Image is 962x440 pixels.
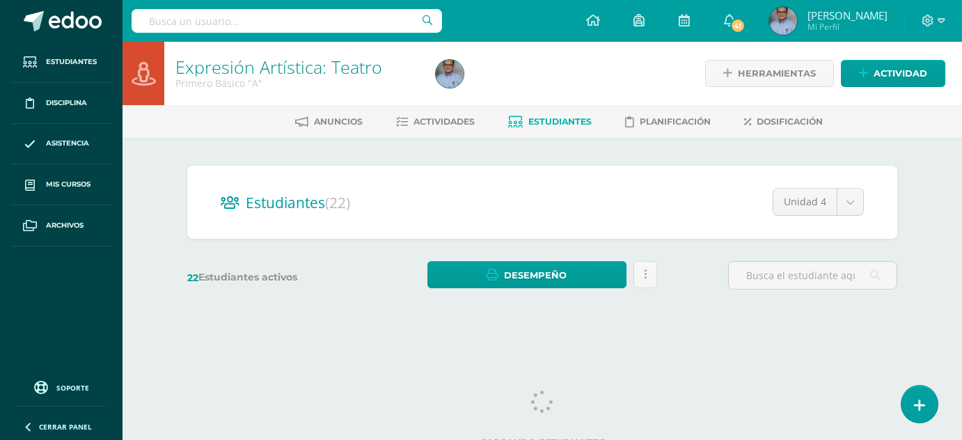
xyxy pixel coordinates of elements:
[807,8,888,22] span: [PERSON_NAME]
[11,164,111,205] a: Mis cursos
[729,262,897,289] input: Busca el estudiante aquí...
[175,77,419,90] div: Primero Básico 'A'
[773,189,863,215] a: Unidad 4
[56,383,89,393] span: Soporte
[436,60,464,88] img: c9224ec7d4d01837cccb8d1b30e13377.png
[807,21,888,33] span: Mi Perfil
[769,7,797,35] img: c9224ec7d4d01837cccb8d1b30e13377.png
[784,189,826,215] span: Unidad 4
[46,97,87,109] span: Disciplina
[504,262,567,288] span: Desempeño
[874,61,927,86] span: Actividad
[46,220,84,231] span: Archivos
[427,261,626,288] a: Desempeño
[39,422,92,432] span: Cerrar panel
[175,57,419,77] h1: Expresión Artística: Teatro
[17,377,106,396] a: Soporte
[11,124,111,165] a: Asistencia
[640,116,711,127] span: Planificación
[413,116,475,127] span: Actividades
[744,111,823,133] a: Dosificación
[705,60,834,87] a: Herramientas
[730,18,745,33] span: 41
[46,138,89,149] span: Asistencia
[738,61,816,86] span: Herramientas
[187,271,356,284] label: Estudiantes activos
[314,116,363,127] span: Anuncios
[46,56,97,68] span: Estudiantes
[841,60,945,87] a: Actividad
[325,193,350,212] span: (22)
[132,9,442,33] input: Busca un usuario...
[757,116,823,127] span: Dosificación
[175,55,382,79] a: Expresión Artística: Teatro
[187,272,198,284] span: 22
[396,111,475,133] a: Actividades
[11,83,111,124] a: Disciplina
[508,111,592,133] a: Estudiantes
[11,42,111,83] a: Estudiantes
[295,111,363,133] a: Anuncios
[528,116,592,127] span: Estudiantes
[46,179,90,190] span: Mis cursos
[11,205,111,246] a: Archivos
[625,111,711,133] a: Planificación
[246,193,350,212] span: Estudiantes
